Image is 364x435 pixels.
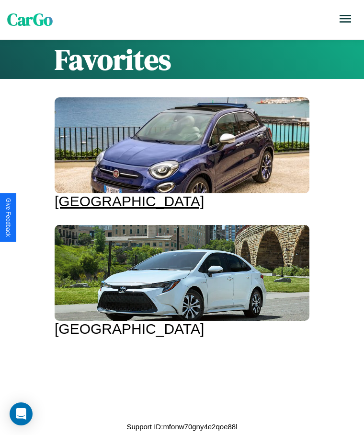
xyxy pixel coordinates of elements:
[127,420,238,433] p: Support ID: mfonw70gny4e2qoe88l
[10,402,33,425] div: Open Intercom Messenger
[55,321,309,337] div: [GEOGRAPHIC_DATA]
[5,198,11,237] div: Give Feedback
[55,40,309,79] h1: Favorites
[7,8,53,31] span: CarGo
[55,193,309,210] div: [GEOGRAPHIC_DATA]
